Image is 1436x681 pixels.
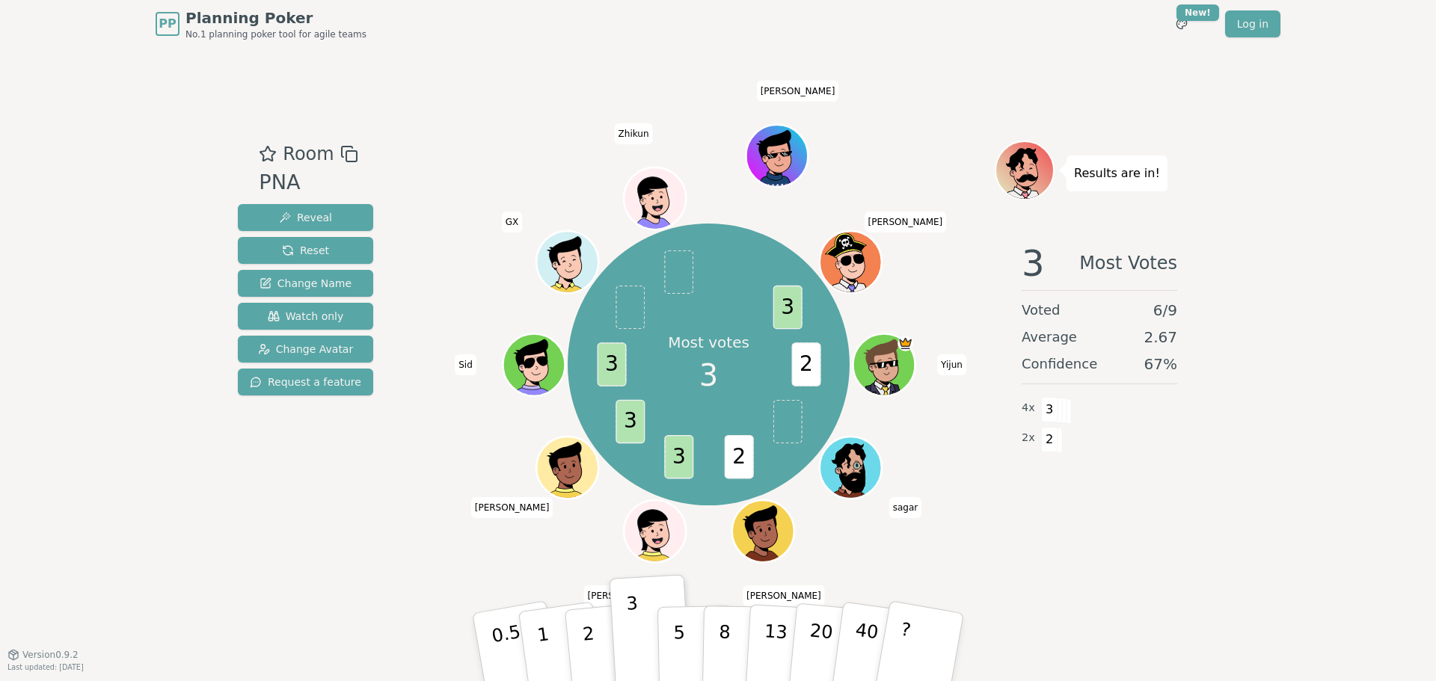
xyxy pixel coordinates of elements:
[1022,354,1097,375] span: Confidence
[1022,327,1077,348] span: Average
[668,332,749,353] p: Most votes
[185,28,366,40] span: No.1 planning poker tool for agile teams
[664,435,693,479] span: 3
[773,286,802,330] span: 3
[791,342,820,386] span: 2
[238,369,373,395] button: Request a feature
[743,585,825,606] span: Click to change your name
[615,123,653,144] span: Click to change your name
[7,663,84,671] span: Last updated: [DATE]
[616,400,645,444] span: 3
[260,276,352,291] span: Change Name
[1144,354,1177,375] span: 67 %
[455,354,476,375] span: Click to change your name
[1079,245,1177,281] span: Most Votes
[279,210,332,225] span: Reveal
[1022,300,1061,321] span: Voted
[626,593,642,674] p: 3
[259,167,358,198] div: PNA
[1176,4,1219,21] div: New!
[1153,300,1177,321] span: 6 / 9
[937,354,966,375] span: Click to change your name
[283,141,334,167] span: Room
[471,497,553,518] span: Click to change your name
[897,336,913,351] span: Yijun is the host
[502,211,523,232] span: Click to change your name
[1041,427,1058,452] span: 2
[156,7,366,40] a: PPPlanning PokerNo.1 planning poker tool for agile teams
[1225,10,1280,37] a: Log in
[282,243,329,258] span: Reset
[1168,10,1195,37] button: New!
[699,353,718,398] span: 3
[7,649,79,661] button: Version0.9.2
[1041,397,1058,422] span: 3
[1144,327,1177,348] span: 2.67
[185,7,366,28] span: Planning Poker
[865,211,947,232] span: Click to change your name
[1022,400,1035,416] span: 4 x
[597,342,626,386] span: 3
[724,435,753,479] span: 2
[757,80,839,101] span: Click to change your name
[238,303,373,330] button: Watch only
[1022,430,1035,446] span: 2 x
[889,497,922,518] span: Click to change your name
[258,342,354,357] span: Change Avatar
[259,141,277,167] button: Add as favourite
[238,204,373,231] button: Reveal
[1074,163,1160,184] p: Results are in!
[22,649,79,661] span: Version 0.9.2
[159,15,176,33] span: PP
[238,336,373,363] button: Change Avatar
[250,375,361,389] span: Request a feature
[238,237,373,264] button: Reset
[583,585,683,606] span: Click to change your name
[268,309,344,324] span: Watch only
[1022,245,1045,281] span: 3
[625,502,684,560] button: Click to change your avatar
[238,270,373,297] button: Change Name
